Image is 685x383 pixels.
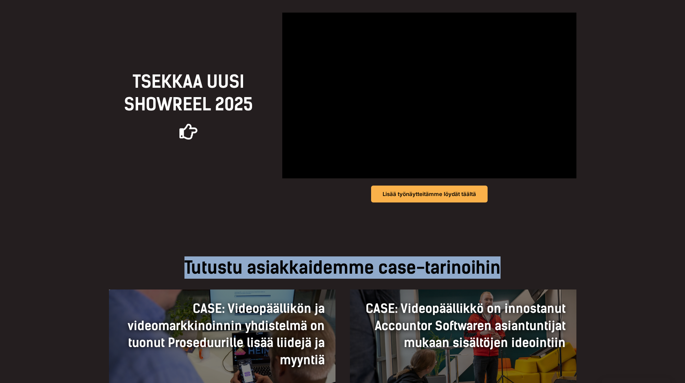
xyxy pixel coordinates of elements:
span: Lisää työnäytteitämme löydät täältä [383,191,476,197]
iframe: vimeo-videosoitin [282,13,576,178]
a: Lisää työnäytteitämme löydät täältä [371,186,488,202]
h3: CASE: Videopäällikkö on innostanut Accountor Softwaren asiantuntijat mukaan sisältöjen ideointiin [361,300,566,352]
h2: Tutustu asiakkaidemme case-tarinoihin [109,256,576,279]
h2: TSEKKAA UUSI Showreel 2025 [109,70,268,115]
h3: CASE: Videopäällikön ja videomarkkinoinnin yhdistelmä on tuonut Proseduurille lisää liidejä ja my... [120,300,325,369]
